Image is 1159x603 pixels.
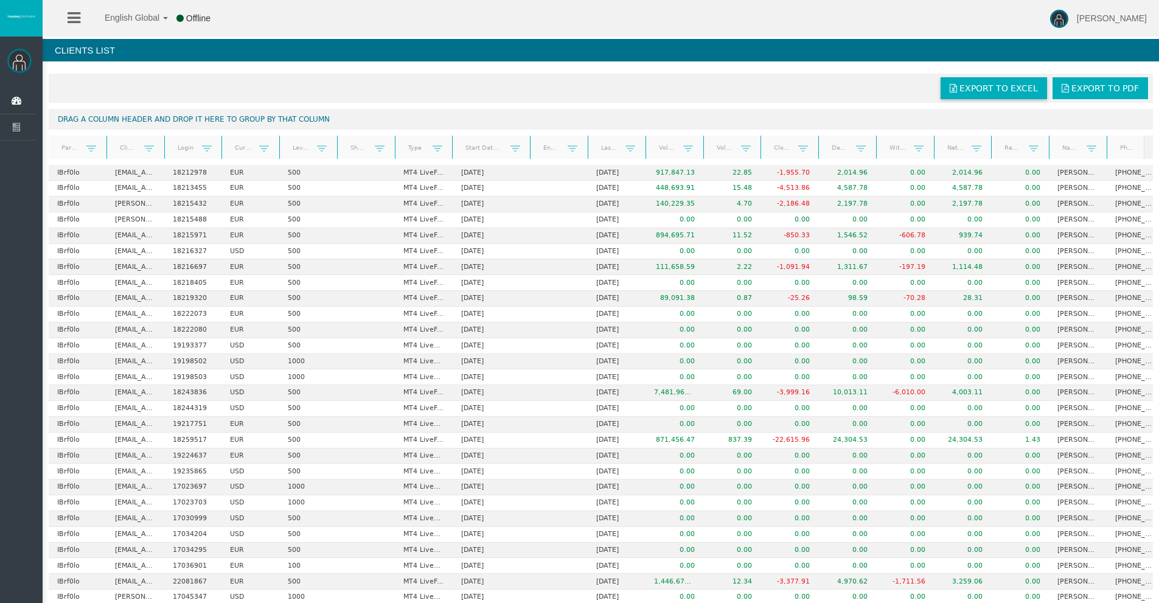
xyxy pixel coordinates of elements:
td: 0.00 [818,275,876,291]
td: [DATE] [588,197,646,212]
td: -70.28 [876,291,934,307]
td: 0.00 [760,212,818,228]
td: 1000 [279,354,337,370]
td: MT4 LiveFixedSpreadAccount [395,244,453,260]
td: EUR [221,307,279,322]
td: MT4 LiveFloatingSpreadAccount [395,338,453,354]
td: 0.00 [703,354,761,370]
td: 0.00 [646,369,703,385]
td: [DATE] [452,197,530,212]
td: MT4 LiveFloatingSpreadAccount [395,369,453,385]
td: 0.00 [818,322,876,338]
td: [DATE] [452,369,530,385]
td: [EMAIL_ADDRESS][DOMAIN_NAME] [106,354,164,370]
a: End Date [536,140,568,156]
td: [PERSON_NAME] [1049,275,1107,291]
td: 0.00 [876,181,934,197]
td: MT4 LiveFixedSpreadAccount [395,385,453,401]
td: 18244319 [164,401,222,417]
td: 0.00 [646,322,703,338]
td: 0.00 [760,338,818,354]
td: 0.00 [991,338,1049,354]
td: [DATE] [588,275,646,291]
td: 0.00 [703,307,761,322]
td: [EMAIL_ADDRESS][DOMAIN_NAME] [106,228,164,244]
td: [DATE] [588,181,646,197]
a: Deposits [824,140,857,156]
td: 0.00 [934,354,992,370]
td: [DATE] [452,244,530,260]
td: 89,091.38 [646,291,703,307]
td: [PERSON_NAME] [1049,385,1107,401]
td: 0.00 [760,275,818,291]
td: 19198503 [164,369,222,385]
td: EUR [221,322,279,338]
td: 4.70 [703,197,761,212]
td: EUR [221,259,279,275]
td: 0.00 [646,401,703,417]
td: 0.00 [760,244,818,260]
td: 0.00 [991,401,1049,417]
td: 18222080 [164,322,222,338]
td: [DATE] [452,212,530,228]
td: -4,513.86 [760,181,818,197]
td: 7,481,969.00 [646,385,703,401]
td: [EMAIL_ADDRESS][DOMAIN_NAME] [106,401,164,417]
td: -6,010.00 [876,385,934,401]
a: Closed PNL [767,140,799,156]
td: 2,197.78 [818,197,876,212]
td: IBrf0lo [49,338,106,354]
td: 18212978 [164,165,222,181]
td: 500 [279,181,337,197]
td: 22.85 [703,165,761,181]
td: IBrf0lo [49,165,106,181]
td: MT4 LiveFixedSpreadAccount [395,197,453,212]
td: IBrf0lo [49,259,106,275]
td: 0.00 [876,212,934,228]
td: [PERSON_NAME] [1049,291,1107,307]
td: 19193377 [164,338,222,354]
td: 500 [279,275,337,291]
td: IBrf0lo [49,385,106,401]
td: 2.22 [703,259,761,275]
td: MT4 LiveFixedSpreadAccount [395,291,453,307]
td: [EMAIL_ADDRESS][DOMAIN_NAME] [106,244,164,260]
a: Start Date [458,139,510,156]
span: [PERSON_NAME] [1077,13,1147,23]
td: [DATE] [588,228,646,244]
td: [DATE] [588,322,646,338]
td: 0.00 [876,244,934,260]
td: MT4 LiveFixedSpreadAccount [395,228,453,244]
td: EUR [221,228,279,244]
td: 18219320 [164,291,222,307]
td: EUR [221,275,279,291]
td: 500 [279,338,337,354]
td: [DATE] [588,165,646,181]
td: 0.00 [646,212,703,228]
td: 18213455 [164,181,222,197]
td: 0.00 [991,369,1049,385]
td: IBrf0lo [49,307,106,322]
td: 69.00 [703,385,761,401]
td: 18215971 [164,228,222,244]
td: 0.00 [703,244,761,260]
td: USD [221,401,279,417]
td: IBrf0lo [49,354,106,370]
td: 0.00 [991,291,1049,307]
td: 98.59 [818,291,876,307]
td: [DATE] [452,307,530,322]
td: 0.00 [991,165,1049,181]
td: [DATE] [588,212,646,228]
td: [EMAIL_ADDRESS][DOMAIN_NAME] [106,181,164,197]
td: USD [221,385,279,401]
td: -1,955.70 [760,165,818,181]
td: 0.00 [934,322,992,338]
td: [PERSON_NAME] [1049,181,1107,197]
td: 2,014.96 [818,165,876,181]
td: 0.00 [703,401,761,417]
td: [EMAIL_ADDRESS][DOMAIN_NAME] [106,385,164,401]
td: [PERSON_NAME] [1049,228,1107,244]
td: MT4 LiveFixedSpreadAccount [395,307,453,322]
td: 0.00 [818,244,876,260]
a: Leverage [285,140,317,156]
